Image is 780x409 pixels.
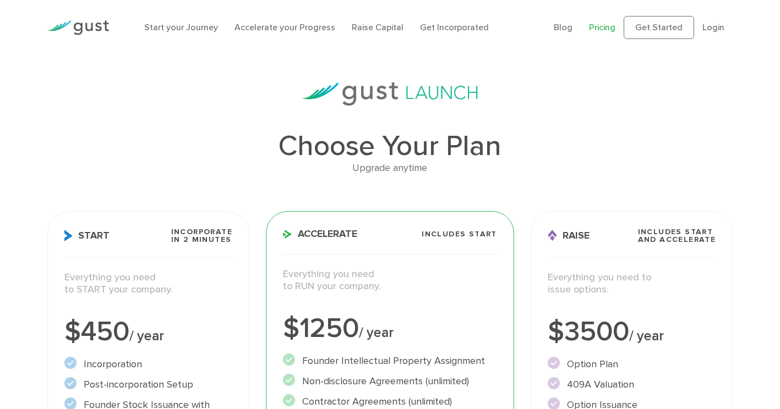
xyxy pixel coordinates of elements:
[283,394,497,409] li: Contractor Agreements (unlimited)
[283,315,497,342] div: $1250
[302,82,478,106] img: gust-launch-logos.svg
[548,377,716,392] li: 409A Valuation
[47,20,109,35] img: Gust Logo
[352,22,403,32] a: Raise Capital
[702,22,724,32] a: Login
[548,318,716,346] div: $3500
[359,324,394,341] span: / year
[64,230,110,241] span: Start
[638,228,716,244] span: Includes START and ACCELERATE
[47,161,733,176] div: Upgrade anytime
[548,357,716,372] li: Option Plan
[64,318,232,346] div: $450
[283,229,357,239] span: Accelerate
[47,132,733,161] h1: Choose Your Plan
[589,22,615,32] a: Pricing
[64,377,232,392] li: Post-incorporation Setup
[283,353,497,368] li: Founder Intellectual Property Assignment
[64,230,73,241] img: Start Icon X2
[548,230,590,241] span: Raise
[171,228,232,244] span: Incorporate in 2 Minutes
[548,230,557,241] img: Raise Icon
[64,357,232,372] li: Incorporation
[144,22,218,32] a: Start your Journey
[548,272,716,296] p: Everything you need to issue options.
[422,230,497,238] span: Includes START
[234,22,335,32] a: Accelerate your Progress
[283,230,292,239] img: Accelerate Icon
[629,328,664,344] span: / year
[420,22,489,32] a: Get Incorporated
[129,328,164,344] span: / year
[624,16,694,39] a: Get Started
[283,268,497,293] p: Everything you need to RUN your company.
[554,22,572,32] a: Blog
[64,272,232,296] p: Everything you need to START your company.
[283,374,497,389] li: Non-disclosure Agreements (unlimited)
